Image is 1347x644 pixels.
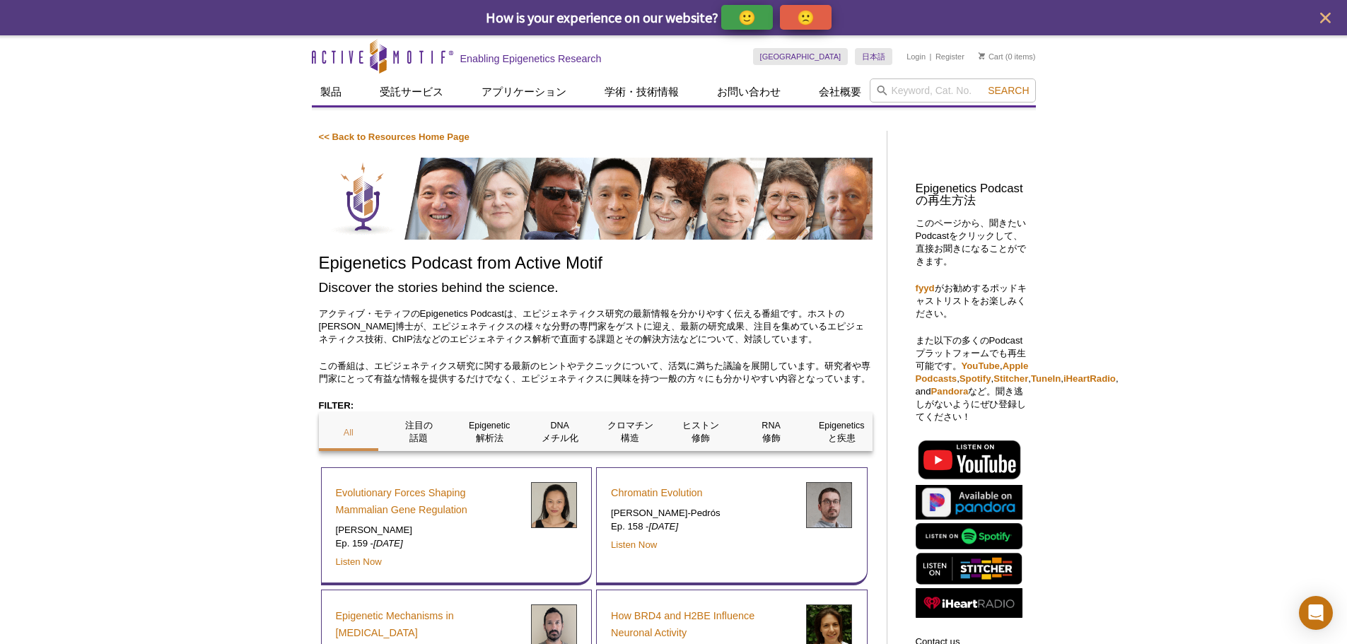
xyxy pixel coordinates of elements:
[930,48,932,65] li: |
[916,334,1029,423] p: また以下の多くのPodcast プラットフォームでも再生可能です。 , , , , , , and など。聞き逃しがないようにぜひ登録してください！
[473,78,575,105] a: アプリケーション
[916,361,1029,384] a: Apple Podcasts
[336,524,520,537] p: [PERSON_NAME]
[611,539,657,550] a: Listen Now
[988,85,1029,96] span: Search
[916,588,1022,619] img: Listen on iHeartRadio
[336,556,382,567] a: Listen Now
[319,254,873,274] h1: Epigenetics Podcast from Active Motif
[336,607,520,641] a: Epigenetic Mechanisms in [MEDICAL_DATA]
[812,419,872,445] p: Epigenetics と疾患
[319,360,873,385] p: この番組は、エピジェネティクス研究に関する最新のヒントやテクニックについて、活気に満ちた議論を展開しています。研究者や専門家にとって有益な情報を提供するだけでなく、エピジェネティクスに興味を持つ...
[979,52,985,59] img: Your Cart
[1031,373,1061,384] a: TuneIn
[671,419,731,445] p: ヒストン 修飾
[797,8,815,26] p: 🙁
[916,523,1022,549] img: Listen on Spotify
[460,419,520,445] p: Epigenetic 解析法
[855,48,892,65] a: 日本語
[460,52,602,65] h2: Enabling Epigenetics Research
[916,183,1029,207] h3: Epigenetics Podcastの再生方法
[389,419,449,445] p: 注目の 話題
[600,419,660,445] p: クロマチン 構造
[319,278,873,297] h2: Discover the stories behind the science.
[319,308,873,346] p: アクティブ・モティフのEpigenetics Podcastは、エピジェネティクス研究の最新情報を分かりやすく伝える番組です。ホストの[PERSON_NAME]博士が、エピジェネティクスの様々な...
[916,553,1022,585] img: Listen on Stitcher
[531,482,577,528] img: Emily Wong headshot
[810,78,870,105] a: 会社概要
[960,373,991,384] a: Spotify
[319,400,354,411] strong: FILTER:
[596,78,687,105] a: 学術・技術情報
[312,78,350,105] a: 製品
[336,537,520,550] p: Ep. 159 -
[916,282,1029,320] p: がお勧めするポッドキャストリストをお楽しみください。
[916,485,1022,520] img: Listen on Pandora
[371,78,452,105] a: 受託サービス
[906,52,926,62] a: Login
[1063,373,1116,384] a: iHeartRadio
[993,373,1028,384] a: Stitcher
[319,158,873,240] img: Discover the stories behind the science.
[806,482,852,528] img: Arnau Sebe Pedros headshot
[935,52,964,62] a: Register
[916,438,1022,481] img: Listen on YouTube
[753,48,849,65] a: [GEOGRAPHIC_DATA]
[486,8,718,26] span: How is your experience on our website?
[319,131,470,142] a: << Back to Resources Home Page
[530,419,590,445] p: DNA メチル化
[1299,596,1333,630] div: Open Intercom Messenger
[741,419,801,445] p: RNA 修飾
[916,283,935,293] a: fyyd
[336,484,520,518] a: Evolutionary Forces Shaping Mammalian Gene Regulation
[738,8,756,26] p: 🙂
[649,521,679,532] em: [DATE]
[979,48,1036,65] li: (0 items)
[373,538,403,549] em: [DATE]
[979,52,1003,62] a: Cart
[931,386,969,397] a: Pandora
[984,84,1033,97] button: Search
[1317,9,1334,27] button: close
[962,361,1000,371] a: YouTube
[611,520,795,533] p: Ep. 158 -
[709,78,789,105] a: お問い合わせ
[611,507,795,520] p: [PERSON_NAME]-Pedrós
[870,78,1036,103] input: Keyword, Cat. No.
[611,484,703,501] a: Chromatin Evolution
[611,607,795,641] a: How BRD4 and H2BE Influence Neuronal Activity
[319,426,379,439] p: All
[916,217,1029,268] p: このページから、聞きたいPodcastをクリックして、直接お聞きになることができます。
